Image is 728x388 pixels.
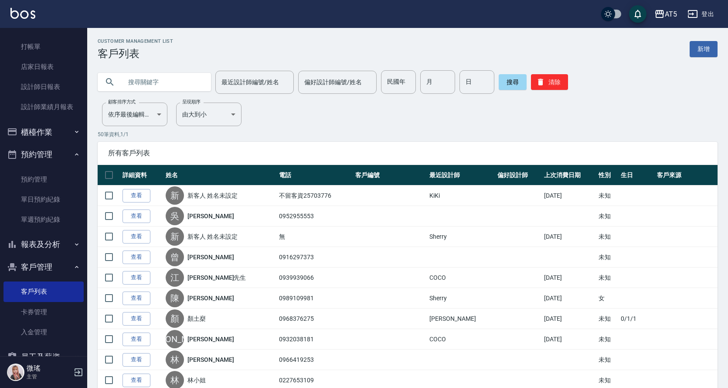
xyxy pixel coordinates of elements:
[542,227,597,247] td: [DATE]
[427,227,495,247] td: Sherry
[427,165,495,185] th: 最近設計師
[3,121,84,144] button: 櫃檯作業
[684,6,718,22] button: 登出
[651,5,680,23] button: AT5
[542,268,597,288] td: [DATE]
[596,165,619,185] th: 性別
[122,292,150,305] a: 查看
[122,70,204,94] input: 搜尋關鍵字
[542,165,597,185] th: 上次消費日期
[187,273,246,282] a: [PERSON_NAME]先生
[187,314,206,323] a: 顏土椉
[277,350,353,370] td: 0966419253
[10,8,35,19] img: Logo
[122,271,150,285] a: 查看
[3,77,84,97] a: 設計師日報表
[3,169,84,189] a: 預約管理
[596,206,619,227] td: 未知
[427,288,495,309] td: Sherry
[163,165,277,185] th: 姓名
[102,103,167,126] div: 依序最後編輯時間
[166,248,184,266] div: 曾
[542,185,597,206] td: [DATE]
[619,309,655,329] td: 0/1/1
[122,353,150,367] a: 查看
[277,247,353,268] td: 0916297373
[187,232,238,241] a: 新客人 姓名未設定
[353,165,427,185] th: 客戶編號
[690,41,718,57] a: 新增
[3,256,84,278] button: 客戶管理
[596,309,619,329] td: 未知
[27,373,71,381] p: 主管
[187,335,234,343] a: [PERSON_NAME]
[98,130,718,138] p: 50 筆資料, 1 / 1
[3,346,84,368] button: 員工及薪資
[182,99,201,105] label: 呈現順序
[122,209,150,223] a: 查看
[3,282,84,302] a: 客戶列表
[277,165,353,185] th: 電話
[596,288,619,309] td: 女
[427,268,495,288] td: COCO
[3,209,84,230] a: 單週預約紀錄
[277,268,353,288] td: 0939939066
[122,333,150,346] a: 查看
[277,206,353,227] td: 0952955553
[108,99,136,105] label: 顧客排序方式
[277,227,353,247] td: 無
[3,37,84,57] a: 打帳單
[619,165,655,185] th: 生日
[542,309,597,329] td: [DATE]
[166,289,184,307] div: 陳
[427,185,495,206] td: KiKi
[187,294,234,302] a: [PERSON_NAME]
[277,185,353,206] td: 不留客資25703776
[3,322,84,342] a: 入金管理
[122,374,150,387] a: 查看
[665,9,677,20] div: AT5
[596,268,619,288] td: 未知
[596,227,619,247] td: 未知
[3,143,84,166] button: 預約管理
[98,48,173,60] h3: 客戶列表
[166,207,184,225] div: 吳
[277,309,353,329] td: 0968376275
[542,288,597,309] td: [DATE]
[122,312,150,326] a: 查看
[277,329,353,350] td: 0932038181
[166,227,184,246] div: 新
[3,57,84,77] a: 店家日報表
[187,253,234,261] a: [PERSON_NAME]
[495,165,542,185] th: 偏好設計師
[3,302,84,322] a: 卡券管理
[596,350,619,370] td: 未知
[166,350,184,369] div: 林
[499,74,527,90] button: 搜尋
[596,185,619,206] td: 未知
[108,149,707,158] span: 所有客戶列表
[187,376,206,385] a: 林小姐
[596,329,619,350] td: 未知
[187,212,234,220] a: [PERSON_NAME]
[531,74,568,90] button: 清除
[3,97,84,117] a: 設計師業績月報表
[120,165,163,185] th: 詳細資料
[187,191,238,200] a: 新客人 姓名未設定
[629,5,646,23] button: save
[3,233,84,256] button: 報表及分析
[655,165,718,185] th: 客戶來源
[277,288,353,309] td: 0989109981
[166,330,184,348] div: [PERSON_NAME]
[166,309,184,328] div: 顏
[7,364,24,381] img: Person
[542,329,597,350] td: [DATE]
[596,247,619,268] td: 未知
[122,230,150,244] a: 查看
[166,186,184,205] div: 新
[427,329,495,350] td: COCO
[98,38,173,44] h2: Customer Management List
[122,189,150,203] a: 查看
[176,103,242,126] div: 由大到小
[166,268,184,287] div: 江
